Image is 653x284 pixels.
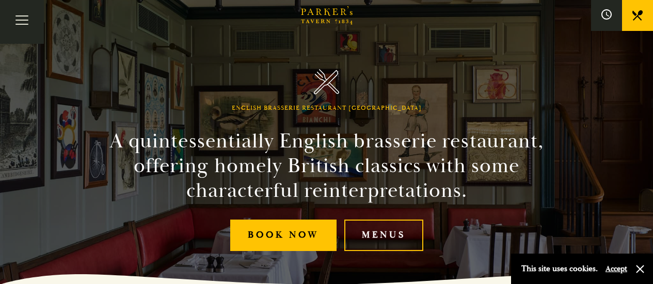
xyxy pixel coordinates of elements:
[230,220,337,251] a: Book Now
[635,264,645,274] button: Close and accept
[606,264,627,274] button: Accept
[314,69,339,94] img: Parker's Tavern Brasserie Cambridge
[91,129,562,203] h2: A quintessentially English brasserie restaurant, offering homely British classics with some chara...
[344,220,423,251] a: Menus
[232,105,422,112] h1: English Brasserie Restaurant [GEOGRAPHIC_DATA]
[521,261,598,276] p: This site uses cookies.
